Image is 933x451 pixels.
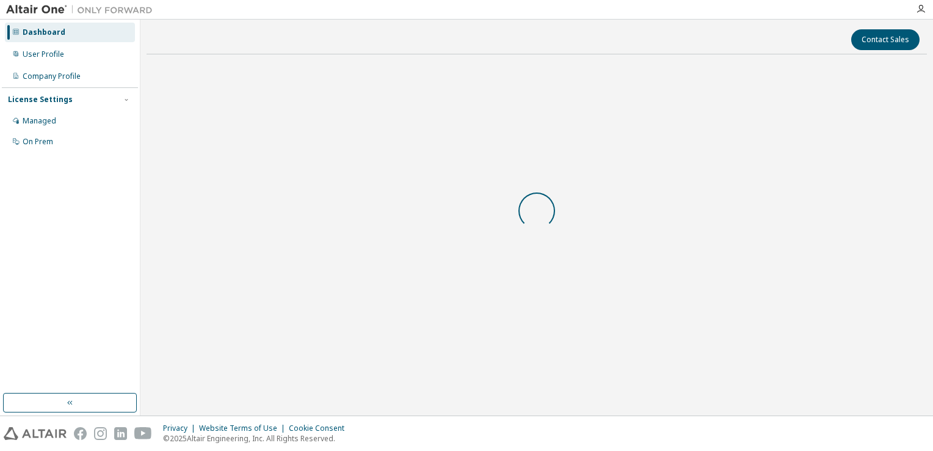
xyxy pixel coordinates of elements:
[6,4,159,16] img: Altair One
[23,50,64,59] div: User Profile
[23,71,81,81] div: Company Profile
[8,95,73,105] div: License Settings
[199,424,289,433] div: Website Terms of Use
[289,424,352,433] div: Cookie Consent
[23,137,53,147] div: On Prem
[23,28,65,37] div: Dashboard
[163,424,199,433] div: Privacy
[94,427,107,440] img: instagram.svg
[851,29,920,50] button: Contact Sales
[114,427,127,440] img: linkedin.svg
[74,427,87,440] img: facebook.svg
[23,116,56,126] div: Managed
[4,427,67,440] img: altair_logo.svg
[163,433,352,444] p: © 2025 Altair Engineering, Inc. All Rights Reserved.
[134,427,152,440] img: youtube.svg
